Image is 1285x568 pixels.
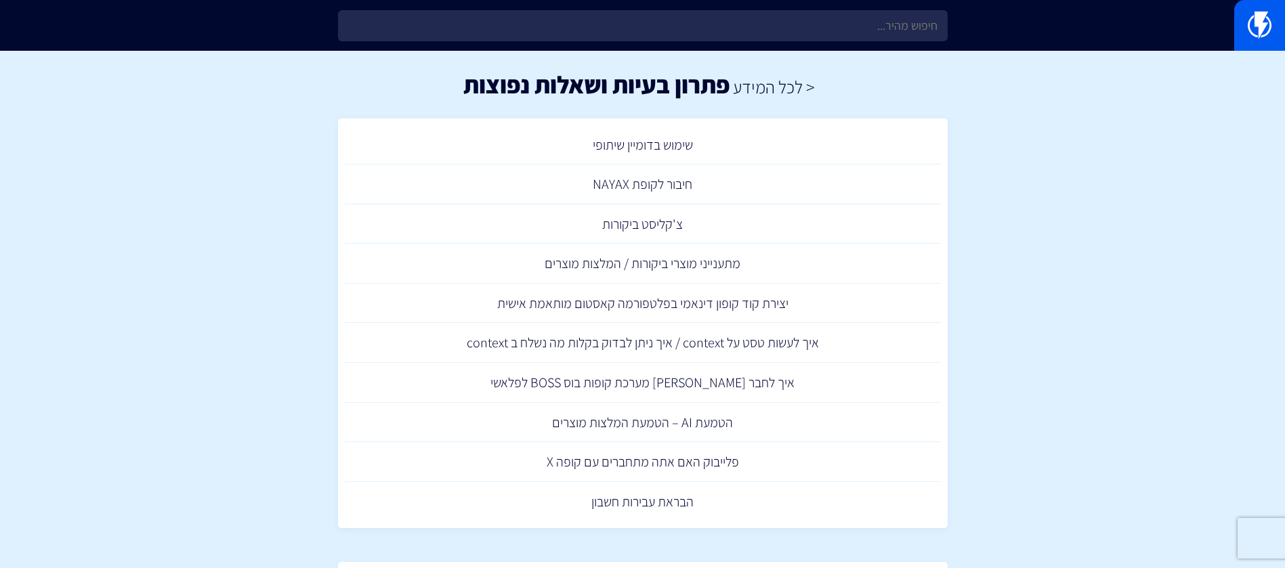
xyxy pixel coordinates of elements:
a: איך לחבר [PERSON_NAME] מערכת קופות בוס BOSS לפלאשי [345,363,941,403]
a: הטמעת AI – הטמעת המלצות מוצרים [345,403,941,443]
a: פלייבוק האם אתה מתחברים עם קופה X [345,442,941,482]
a: מתענייני מוצרי ביקורות / המלצות מוצרים [345,244,941,284]
a: צ'קליסט ביקורות [345,204,941,244]
a: < לכל המידע [733,75,815,98]
a: שימוש בדומיין שיתופי [345,125,941,165]
a: איך לעשות טסט על context / איך ניתן לבדוק בקלות מה נשלח ב context [345,323,941,363]
a: יצירת קוד קופון דינאמי בפלטפורמה קאסטום מותאמת אישית [345,284,941,324]
a: הבראת עבירות חשבון [345,482,941,522]
h1: פתרון בעיות ושאלות נפוצות [463,71,730,98]
a: חיבור לקופת NAYAX [345,165,941,204]
input: חיפוש מהיר... [338,10,948,41]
